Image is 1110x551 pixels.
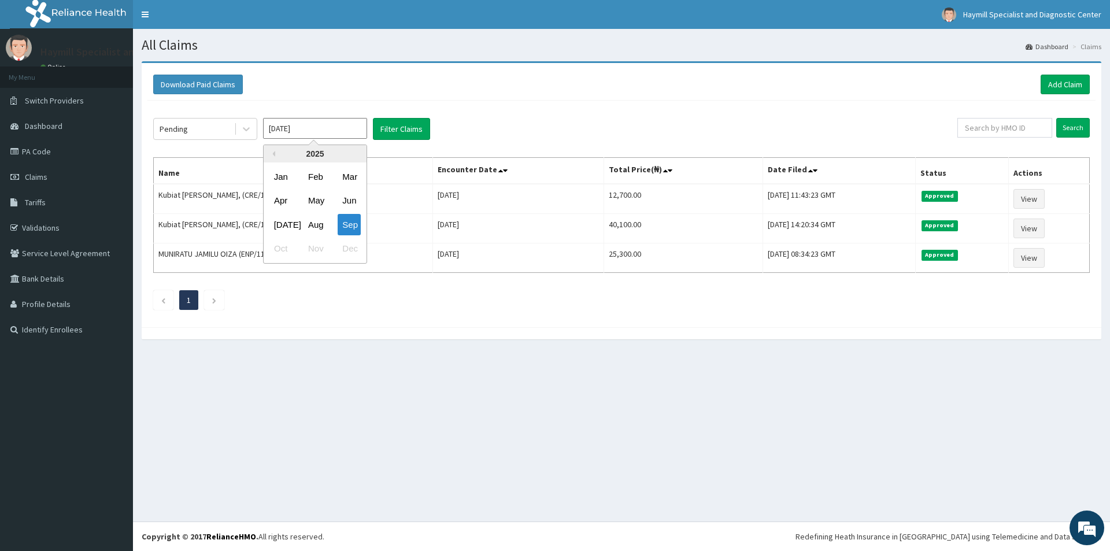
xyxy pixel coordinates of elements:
[1041,75,1090,94] a: Add Claim
[373,118,430,140] button: Filter Claims
[304,190,327,212] div: Choose May 2025
[269,190,293,212] div: Choose April 2025
[922,191,958,201] span: Approved
[264,165,367,261] div: month 2025-09
[915,158,1008,184] th: Status
[269,214,293,235] div: Choose July 2025
[269,166,293,187] div: Choose January 2025
[154,243,433,273] td: MUNIRATU JAMILU OIZA (ENP/11222/A)
[957,118,1052,138] input: Search by HMO ID
[763,158,915,184] th: Date Filed
[212,295,217,305] a: Next page
[25,95,84,106] span: Switch Providers
[338,166,361,187] div: Choose March 2025
[263,118,367,139] input: Select Month and Year
[1026,42,1068,51] a: Dashboard
[21,58,47,87] img: d_794563401_company_1708531726252_794563401
[763,184,915,214] td: [DATE] 11:43:23 GMT
[604,158,763,184] th: Total Price(₦)
[1013,189,1045,209] a: View
[206,531,256,542] a: RelianceHMO
[433,158,604,184] th: Encounter Date
[6,316,220,356] textarea: Type your message and hit 'Enter'
[60,65,194,80] div: Chat with us now
[604,184,763,214] td: 12,700.00
[1056,118,1090,138] input: Search
[154,158,433,184] th: Name
[304,214,327,235] div: Choose August 2025
[963,9,1101,20] span: Haymill Specialist and Diagnostic Center
[187,295,191,305] a: Page 1 is your current page
[604,243,763,273] td: 25,300.00
[142,38,1101,53] h1: All Claims
[433,243,604,273] td: [DATE]
[304,166,327,187] div: Choose February 2025
[25,121,62,131] span: Dashboard
[338,190,361,212] div: Choose June 2025
[604,214,763,243] td: 40,100.00
[795,531,1101,542] div: Redefining Heath Insurance in [GEOGRAPHIC_DATA] using Telemedicine and Data Science!
[25,197,46,208] span: Tariffs
[25,172,47,182] span: Claims
[67,146,160,262] span: We're online!
[269,151,275,157] button: Previous Year
[40,63,68,71] a: Online
[6,35,32,61] img: User Image
[160,123,188,135] div: Pending
[154,184,433,214] td: Kubiat [PERSON_NAME], (CRE/10490/A)
[1070,42,1101,51] li: Claims
[190,6,217,34] div: Minimize live chat window
[1008,158,1089,184] th: Actions
[763,243,915,273] td: [DATE] 08:34:23 GMT
[942,8,956,22] img: User Image
[133,522,1110,551] footer: All rights reserved.
[142,531,258,542] strong: Copyright © 2017 .
[1013,219,1045,238] a: View
[161,295,166,305] a: Previous page
[763,214,915,243] td: [DATE] 14:20:34 GMT
[922,250,958,260] span: Approved
[153,75,243,94] button: Download Paid Claims
[433,214,604,243] td: [DATE]
[154,214,433,243] td: Kubiat [PERSON_NAME], (CRE/10490/A)
[338,214,361,235] div: Choose September 2025
[1013,248,1045,268] a: View
[264,145,367,162] div: 2025
[433,184,604,214] td: [DATE]
[922,220,958,231] span: Approved
[40,47,224,57] p: Haymill Specialist and Diagnostic Center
